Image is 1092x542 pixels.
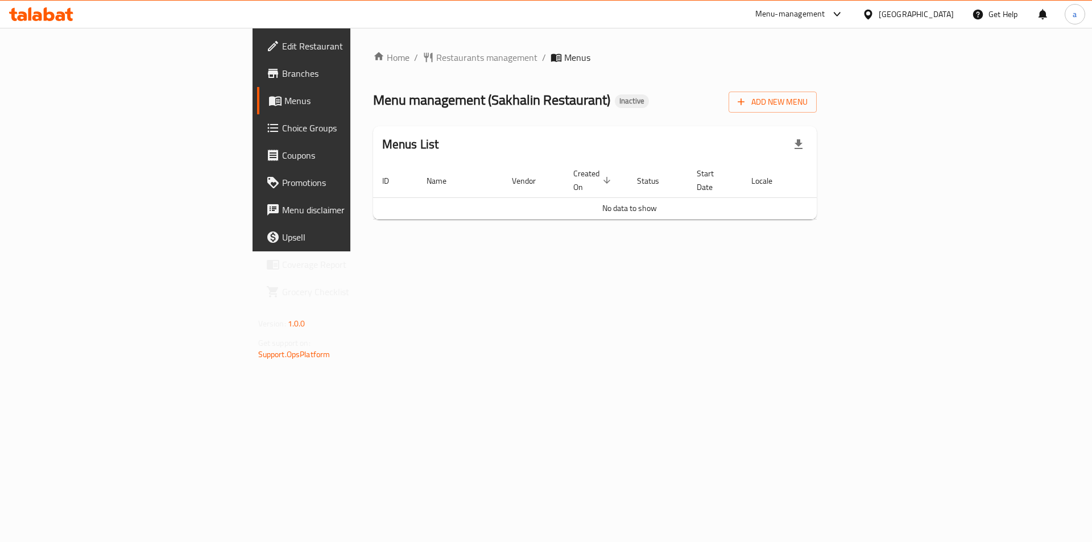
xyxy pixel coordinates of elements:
[257,142,435,169] a: Coupons
[423,51,537,64] a: Restaurants management
[282,203,426,217] span: Menu disclaimer
[257,60,435,87] a: Branches
[282,121,426,135] span: Choice Groups
[257,87,435,114] a: Menus
[427,174,461,188] span: Name
[288,316,305,331] span: 1.0.0
[801,163,886,198] th: Actions
[382,136,439,153] h2: Menus List
[755,7,825,21] div: Menu-management
[282,285,426,299] span: Grocery Checklist
[258,316,286,331] span: Version:
[257,224,435,251] a: Upsell
[602,201,657,216] span: No data to show
[615,94,649,108] div: Inactive
[282,230,426,244] span: Upsell
[257,251,435,278] a: Coverage Report
[615,96,649,106] span: Inactive
[697,167,729,194] span: Start Date
[282,67,426,80] span: Branches
[738,95,808,109] span: Add New Menu
[637,174,674,188] span: Status
[258,336,311,350] span: Get support on:
[282,39,426,53] span: Edit Restaurant
[373,163,886,220] table: enhanced table
[373,51,817,64] nav: breadcrumb
[284,94,426,107] span: Menus
[257,169,435,196] a: Promotions
[282,148,426,162] span: Coupons
[573,167,614,194] span: Created On
[729,92,817,113] button: Add New Menu
[785,131,812,158] div: Export file
[373,87,610,113] span: Menu management ( Sakhalin Restaurant )
[257,114,435,142] a: Choice Groups
[258,347,330,362] a: Support.OpsPlatform
[436,51,537,64] span: Restaurants management
[282,176,426,189] span: Promotions
[257,196,435,224] a: Menu disclaimer
[282,258,426,271] span: Coverage Report
[257,278,435,305] a: Grocery Checklist
[382,174,404,188] span: ID
[512,174,551,188] span: Vendor
[1073,8,1077,20] span: a
[257,32,435,60] a: Edit Restaurant
[542,51,546,64] li: /
[564,51,590,64] span: Menus
[751,174,787,188] span: Locale
[879,8,954,20] div: [GEOGRAPHIC_DATA]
